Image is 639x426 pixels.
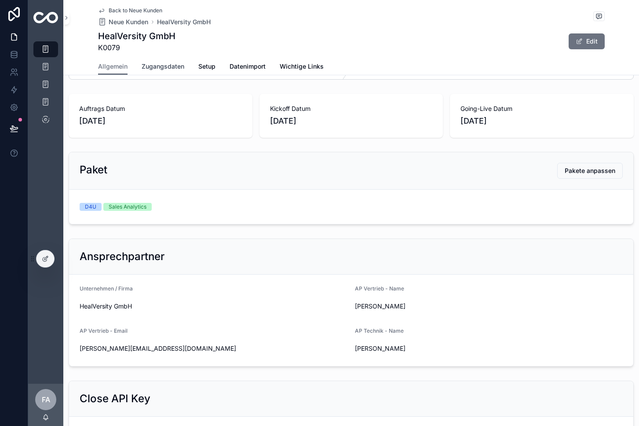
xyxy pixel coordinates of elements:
[80,327,128,334] span: AP Vertrieb - Email
[80,344,348,353] span: [PERSON_NAME][EMAIL_ADDRESS][DOMAIN_NAME]
[98,42,175,53] span: K0079
[79,115,242,127] span: [DATE]
[98,7,162,14] a: Back to Neue Kunden
[270,104,433,113] span: Kickoff Datum
[355,327,404,334] span: AP Technik - Name
[280,59,324,76] a: Wichtige Links
[355,344,486,353] span: [PERSON_NAME]
[142,62,184,71] span: Zugangsdaten
[355,285,404,292] span: AP Vertrieb - Name
[198,59,215,76] a: Setup
[98,62,128,71] span: Allgemein
[28,35,63,139] div: scrollable content
[569,33,605,49] button: Edit
[109,18,148,26] span: Neue Kunden
[33,12,58,23] img: App logo
[198,62,215,71] span: Setup
[80,250,164,264] h2: Ansprechpartner
[80,163,107,177] h2: Paket
[230,59,266,76] a: Datenimport
[355,302,486,311] span: [PERSON_NAME]
[142,59,184,76] a: Zugangsdaten
[460,104,623,113] span: Going-Live Datum
[230,62,266,71] span: Datenimport
[460,115,623,127] span: [DATE]
[79,104,242,113] span: Auftrags Datum
[109,203,146,211] div: Sales Analytics
[42,394,50,405] span: FA
[98,18,148,26] a: Neue Kunden
[280,62,324,71] span: Wichtige Links
[80,302,348,311] span: HealVersity GmbH
[80,285,133,292] span: Unternehmen / Firma
[157,18,211,26] a: HealVersity GmbH
[98,59,128,75] a: Allgemein
[109,7,162,14] span: Back to Neue Kunden
[80,392,150,406] h2: Close API Key
[270,115,433,127] span: [DATE]
[565,166,615,175] span: Pakete anpassen
[557,163,623,179] button: Pakete anpassen
[98,30,175,42] h1: HealVersity GmbH
[85,203,96,211] div: D4U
